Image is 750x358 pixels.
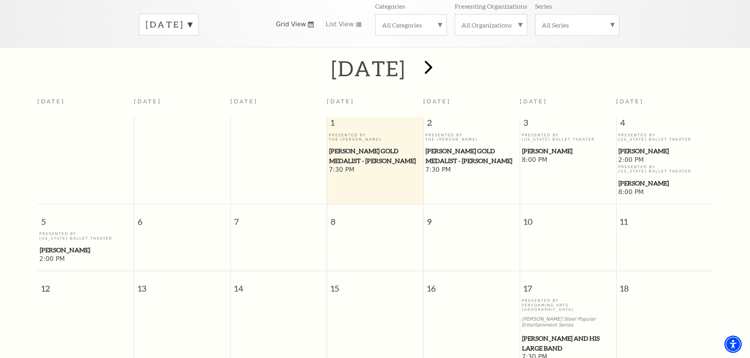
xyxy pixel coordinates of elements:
span: 7 [231,204,327,231]
span: 12 [37,271,134,298]
span: 9 [424,204,520,231]
span: 2:00 PM [618,156,711,165]
span: [PERSON_NAME] and his Large Band [522,334,614,353]
span: Grid View [276,20,306,29]
span: 15 [327,271,423,298]
span: [DATE] [327,98,354,105]
p: Series [535,2,552,10]
span: [PERSON_NAME] Gold Medalist - [PERSON_NAME] [329,146,421,165]
span: 17 [520,271,616,298]
label: All Series [542,21,613,29]
span: [DATE] [616,98,644,105]
span: 7:30 PM [329,166,421,174]
p: Presented By The [PERSON_NAME] [425,133,518,142]
p: Presented By [US_STATE] Ballet Theater [522,133,614,142]
span: 8:00 PM [522,156,614,165]
p: Presented By The [PERSON_NAME] [329,133,421,142]
span: [PERSON_NAME] Gold Medalist - [PERSON_NAME] [426,146,517,165]
span: 11 [617,204,713,231]
th: [DATE] [230,94,327,117]
span: [DATE] [520,98,547,105]
label: All Organizations [461,21,520,29]
p: Presented By [US_STATE] Ballet Theater [618,133,711,142]
p: Presented By Performing Arts [GEOGRAPHIC_DATA] [522,298,614,312]
span: [PERSON_NAME] [522,146,614,156]
th: [DATE] [37,94,134,117]
label: All Categories [382,21,440,29]
p: Presented By [US_STATE] Ballet Theater [39,231,132,241]
span: 18 [617,271,713,298]
span: [PERSON_NAME] [619,178,710,188]
p: [PERSON_NAME] Steel Popular Entertainment Series [522,316,614,328]
span: 7:30 PM [425,166,518,174]
p: Categories [375,2,405,10]
span: 8 [327,204,423,231]
th: [DATE] [134,94,230,117]
span: 14 [231,271,327,298]
span: 2 [424,117,520,132]
span: 1 [327,117,423,132]
span: 2:00 PM [39,255,132,264]
p: Presenting Organizations [455,2,527,10]
span: [DATE] [423,98,451,105]
span: 8:00 PM [618,188,711,197]
p: Presented By [US_STATE] Ballet Theater [618,165,711,174]
span: 16 [424,271,520,298]
label: [DATE] [146,18,192,31]
h2: [DATE] [331,56,406,81]
button: next [413,55,442,83]
span: 13 [134,271,230,298]
span: List View [326,20,354,29]
span: [PERSON_NAME] [40,245,131,255]
span: 4 [617,117,713,132]
span: 10 [520,204,616,231]
span: [PERSON_NAME] [619,146,710,156]
span: 5 [37,204,134,231]
span: 3 [520,117,616,132]
span: 6 [134,204,230,231]
div: Accessibility Menu [724,336,742,353]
